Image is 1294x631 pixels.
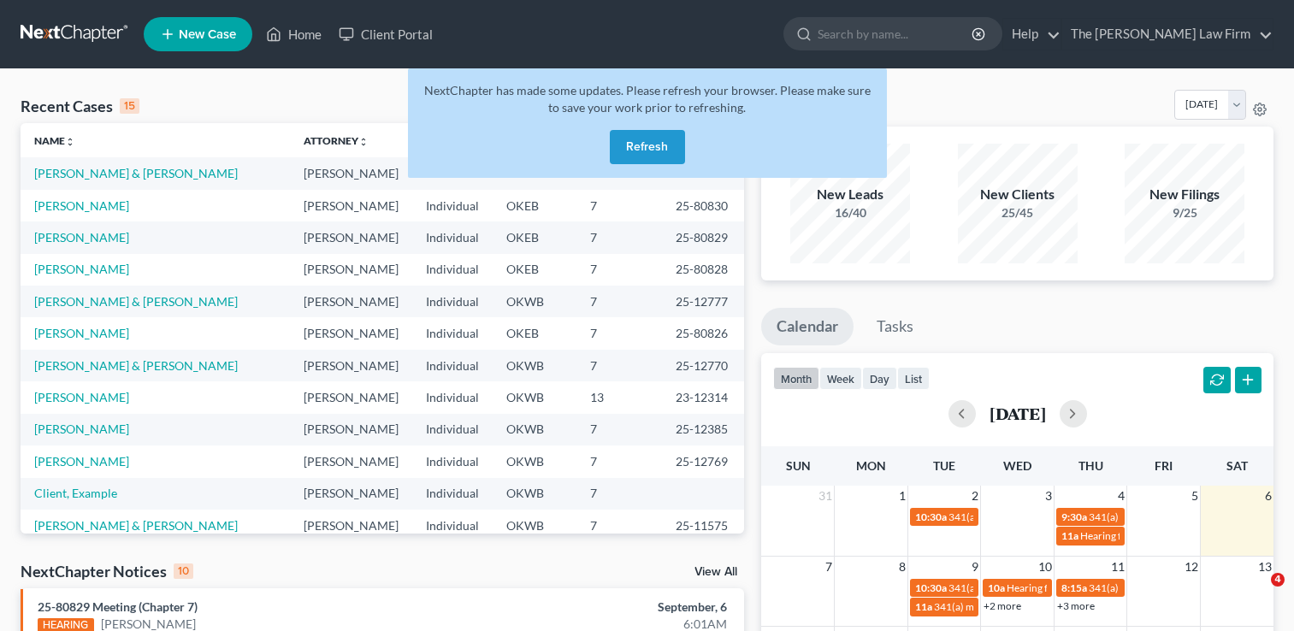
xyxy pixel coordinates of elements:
[290,381,412,413] td: [PERSON_NAME]
[861,308,929,345] a: Tasks
[1061,510,1087,523] span: 9:30a
[38,599,198,614] a: 25-80829 Meeting (Chapter 7)
[790,204,910,221] div: 16/40
[290,317,412,349] td: [PERSON_NAME]
[21,96,139,116] div: Recent Cases
[576,445,662,477] td: 7
[933,458,955,473] span: Tue
[576,478,662,510] td: 7
[958,204,1078,221] div: 25/45
[290,414,412,445] td: [PERSON_NAME]
[412,510,493,558] td: Individual
[1003,458,1031,473] span: Wed
[493,221,576,253] td: OKEB
[819,367,862,390] button: week
[493,478,576,510] td: OKWB
[1078,458,1103,473] span: Thu
[1125,204,1244,221] div: 9/25
[493,445,576,477] td: OKWB
[662,381,744,413] td: 23-12314
[358,137,369,147] i: unfold_more
[290,445,412,477] td: [PERSON_NAME]
[1125,185,1244,204] div: New Filings
[948,581,1114,594] span: 341(a) meeting for [PERSON_NAME]
[915,600,932,613] span: 11a
[1007,581,1140,594] span: Hearing for [PERSON_NAME]
[662,445,744,477] td: 25-12769
[290,286,412,317] td: [PERSON_NAME]
[1256,557,1273,577] span: 13
[34,326,129,340] a: [PERSON_NAME]
[662,254,744,286] td: 25-80828
[662,414,744,445] td: 25-12385
[290,510,412,558] td: [PERSON_NAME]
[21,561,193,581] div: NextChapter Notices
[817,486,834,506] span: 31
[290,190,412,221] td: [PERSON_NAME]
[493,414,576,445] td: OKWB
[493,381,576,413] td: OKWB
[493,190,576,221] td: OKEB
[1116,486,1126,506] span: 4
[34,230,129,245] a: [PERSON_NAME]
[1109,557,1126,577] span: 11
[897,367,930,390] button: list
[970,486,980,506] span: 2
[856,458,886,473] span: Mon
[424,83,871,115] span: NextChapter has made some updates. Please refresh your browser. Please make sure to save your wor...
[412,350,493,381] td: Individual
[1263,486,1273,506] span: 6
[988,581,1005,594] span: 10a
[493,254,576,286] td: OKEB
[34,358,238,373] a: [PERSON_NAME] & [PERSON_NAME]
[958,185,1078,204] div: New Clients
[290,478,412,510] td: [PERSON_NAME]
[290,254,412,286] td: [PERSON_NAME]
[1061,581,1087,594] span: 8:15a
[948,510,1114,523] span: 341(a) meeting for [PERSON_NAME]
[509,599,727,616] div: September, 6
[576,381,662,413] td: 13
[915,581,947,594] span: 10:30a
[290,221,412,253] td: [PERSON_NAME]
[330,19,441,50] a: Client Portal
[174,563,193,579] div: 10
[412,317,493,349] td: Individual
[897,486,907,506] span: 1
[576,414,662,445] td: 7
[1183,557,1200,577] span: 12
[1037,557,1054,577] span: 10
[662,286,744,317] td: 25-12777
[34,198,129,213] a: [PERSON_NAME]
[576,286,662,317] td: 7
[179,28,236,41] span: New Case
[1062,19,1273,50] a: The [PERSON_NAME] Law Firm
[34,422,129,436] a: [PERSON_NAME]
[1236,573,1277,614] iframe: Intercom live chat
[662,317,744,349] td: 25-80826
[493,510,576,558] td: OKWB
[824,557,834,577] span: 7
[862,367,897,390] button: day
[1057,599,1095,612] a: +3 more
[662,510,744,558] td: 25-11575
[1271,573,1285,587] span: 4
[1190,486,1200,506] span: 5
[1003,19,1061,50] a: Help
[412,414,493,445] td: Individual
[290,350,412,381] td: [PERSON_NAME]
[576,350,662,381] td: 7
[34,166,238,180] a: [PERSON_NAME] & [PERSON_NAME]
[934,600,1190,613] span: 341(a) meeting for [PERSON_NAME] & [PERSON_NAME]
[576,510,662,558] td: 7
[990,404,1046,422] h2: [DATE]
[412,190,493,221] td: Individual
[984,599,1021,612] a: +2 more
[761,308,854,345] a: Calendar
[34,454,129,469] a: [PERSON_NAME]
[412,381,493,413] td: Individual
[34,262,129,276] a: [PERSON_NAME]
[412,445,493,477] td: Individual
[1043,486,1054,506] span: 3
[897,557,907,577] span: 8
